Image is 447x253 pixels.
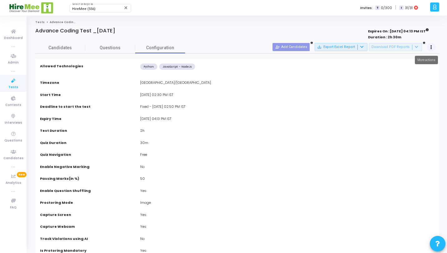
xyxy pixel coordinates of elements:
label: Allowed Technologies [40,64,83,69]
div: Fixed - [DATE] 02:50 PM IST [137,104,438,111]
div: 30m [137,140,438,147]
label: Deadline to start the test [40,104,91,109]
div: [DATE] 04:13 PM IST [137,116,438,123]
div: Yes [137,212,438,219]
label: Quiz Navigation [40,152,71,157]
nav: breadcrumb [35,20,439,24]
label: Enable Question Shuffling [40,188,91,193]
span: Interviews [5,120,22,126]
div: More actions [415,56,438,64]
h4: Advance Coding Test _[DATE] [35,28,115,34]
div: No [137,236,438,243]
img: logo [9,2,54,14]
label: Enable Negative Marking [40,164,90,169]
div: Yes [137,188,438,195]
a: Tests [35,20,45,24]
span: Candidates [3,156,23,161]
span: Tests [8,85,18,90]
label: Timezone [40,80,59,85]
div: Yes [137,224,438,231]
div: Image [137,200,438,207]
span: 0/300 [381,5,392,11]
span: Questions [85,45,135,51]
div: JavaScript - NodeJs [159,64,195,70]
strong: Expires On : [DATE] 04:13 PM IST [368,27,429,34]
div: Python [140,64,157,70]
div: Free [137,152,438,159]
label: Expiry Time [40,116,61,122]
label: Quiz Duration [40,140,66,146]
mat-icon: save_alt [317,45,322,49]
span: HireMee (556) [72,7,96,11]
span: FAQ [10,205,17,210]
label: Track Violations using AI [40,236,88,241]
button: Download PDF Reports [369,43,422,51]
strong: Duration : 2h 30m [368,35,401,40]
label: Test Duration [40,128,67,133]
mat-icon: person_add_alt [275,45,280,49]
span: New [17,172,27,177]
span: Analytics [6,180,21,186]
span: T [375,6,379,10]
label: Passing Marks(in %) [40,176,79,181]
label: Capture Webcam [40,224,75,229]
span: Dashboard [4,36,23,41]
div: 2h [137,128,438,135]
button: Export Excel Report [315,43,367,51]
span: Advance Coding Test _[DATE] [50,20,97,24]
mat-icon: Clear [124,5,129,10]
label: Start Time [40,92,61,98]
label: Invites: [360,5,373,11]
span: Admin [8,60,19,65]
span: Configuration [146,45,174,51]
span: Questions [4,138,22,143]
span: | [395,4,396,11]
span: Candidates [35,45,85,51]
div: No [137,164,438,171]
div: 50 [137,176,438,183]
label: Proctoring Mode [40,200,73,205]
button: Add Candidates [273,43,310,51]
span: 31/31 [405,5,413,11]
div: [GEOGRAPHIC_DATA]/[GEOGRAPHIC_DATA] [137,80,438,87]
span: I [399,6,403,10]
span: Contests [5,103,21,108]
label: Capture Screen [40,212,71,217]
div: [DATE] 02:30 PM IST [137,92,438,99]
